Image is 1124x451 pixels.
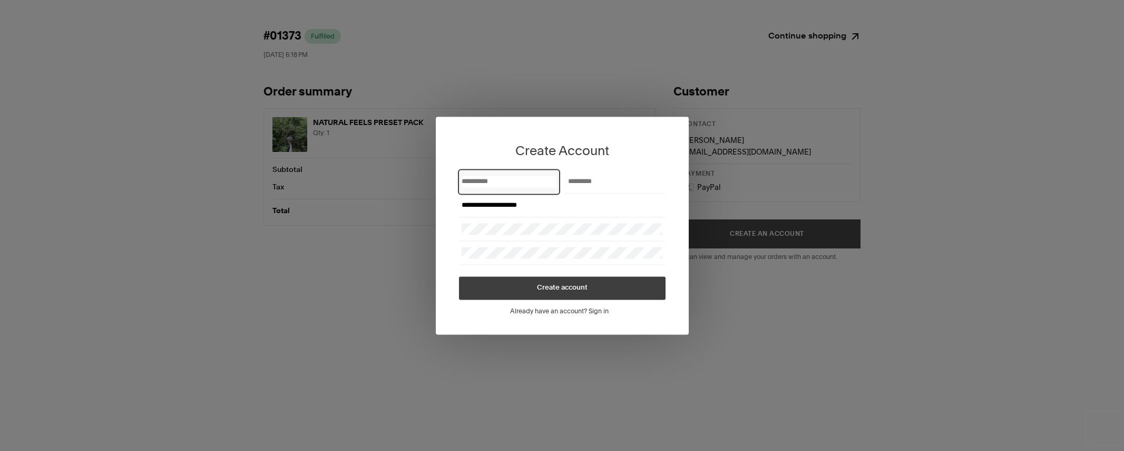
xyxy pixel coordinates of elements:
[537,284,588,291] span: Create account
[459,140,666,161] h1: Create Account
[462,223,662,235] input: Create Password
[568,176,663,187] input: Last Name
[510,307,609,315] span: Already have an account? Sign in
[510,307,614,315] a: Already have an account? Sign in
[462,247,662,258] input: Re-type Password
[462,176,556,187] input: First Name
[462,199,662,211] input: Email
[459,276,666,300] button: Create account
